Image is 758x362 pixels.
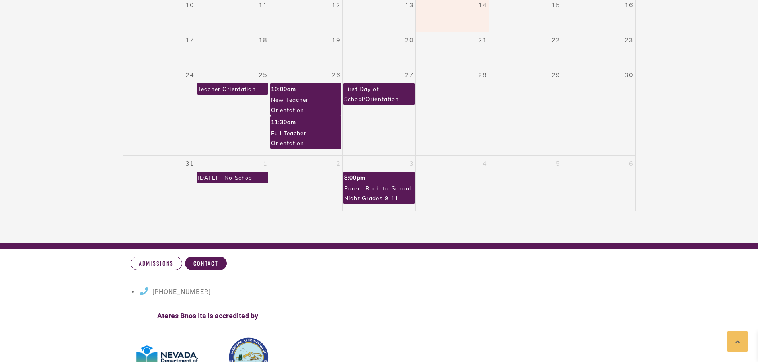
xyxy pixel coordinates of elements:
[271,94,341,115] div: New Teacher Orientation
[131,257,182,270] a: Admissions
[416,32,489,67] td: August 21, 2025
[562,67,635,155] td: August 30, 2025
[196,155,269,211] td: September 1, 2025
[343,172,415,204] a: 8:00pmParent Back-to-School Night Grades 9-11
[270,83,341,116] a: 10:00amNew Teacher Orientation
[343,32,416,67] td: August 20, 2025
[123,32,196,67] td: August 17, 2025
[343,83,415,105] a: First Day of School/Orientation
[562,155,635,211] td: September 6, 2025
[477,32,489,47] a: August 21, 2025
[554,156,562,171] a: September 5, 2025
[343,155,416,211] td: September 3, 2025
[196,67,269,155] td: August 25, 2025
[344,183,414,204] div: Parent Back-to-School Night Grades 9-11
[271,83,340,94] div: 10:00am
[330,32,342,47] a: August 19, 2025
[185,257,227,270] a: Contact
[184,32,196,47] a: August 17, 2025
[416,155,489,211] td: September 4, 2025
[197,172,255,183] div: [DATE] - No School
[489,67,562,155] td: August 29, 2025
[550,32,562,47] a: August 22, 2025
[623,32,635,47] a: August 23, 2025
[330,67,342,82] a: August 26, 2025
[123,67,196,155] td: August 24, 2025
[270,116,341,149] a: 11:30amFull Teacher Orientation
[184,156,196,171] a: August 31, 2025
[269,155,343,211] td: September 2, 2025
[269,67,343,155] td: August 26, 2025
[562,32,635,67] td: August 23, 2025
[344,83,414,105] div: First Day of School/Orientation
[416,67,489,155] td: August 28, 2025
[138,288,211,296] a: [PHONE_NUMBER]
[550,67,562,82] a: August 29, 2025
[139,260,174,267] span: Admissions
[197,172,268,183] a: [DATE] - No School
[271,128,341,149] div: Full Teacher Orientation
[257,32,269,47] a: August 18, 2025
[269,32,343,67] td: August 19, 2025
[271,116,340,127] div: 11:30am
[344,172,413,183] div: 8:00pm
[343,67,416,155] td: August 27, 2025
[133,312,284,320] h4: Ateres Bnos Ita is accredited by
[623,67,635,82] a: August 30, 2025
[197,83,268,95] a: Teacher Orientation
[196,32,269,67] td: August 18, 2025
[261,156,269,171] a: September 1, 2025
[193,260,218,267] span: Contact
[257,67,269,82] a: August 25, 2025
[184,67,196,82] a: August 24, 2025
[408,156,415,171] a: September 3, 2025
[152,288,211,296] span: [PHONE_NUMBER]
[489,32,562,67] td: August 22, 2025
[335,156,342,171] a: September 2, 2025
[403,32,415,47] a: August 20, 2025
[481,156,489,171] a: September 4, 2025
[489,155,562,211] td: September 5, 2025
[197,83,256,94] div: Teacher Orientation
[477,67,489,82] a: August 28, 2025
[403,67,415,82] a: August 27, 2025
[627,156,635,171] a: September 6, 2025
[123,155,196,211] td: August 31, 2025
